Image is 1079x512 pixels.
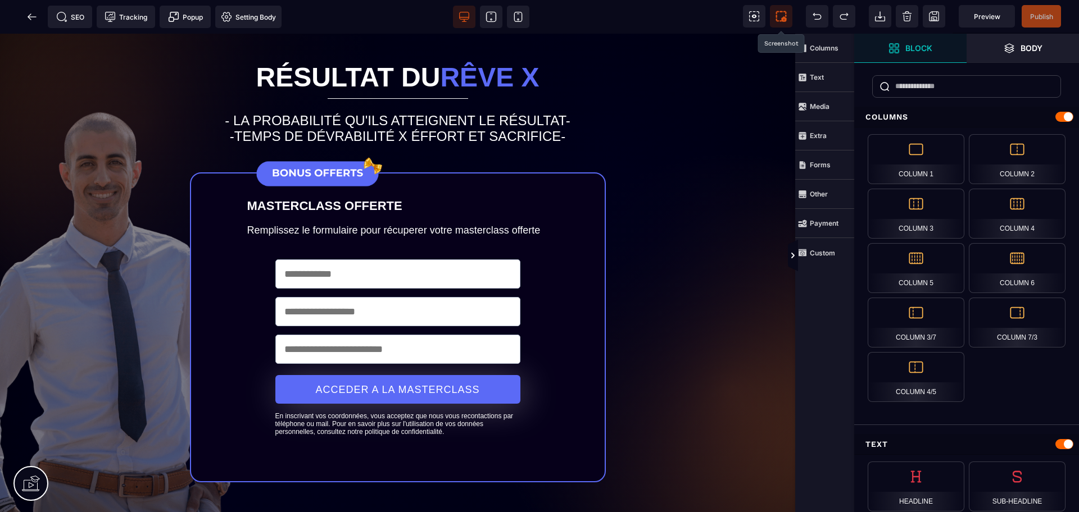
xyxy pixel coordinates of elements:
span: rêve X [440,29,539,58]
span: Save [1022,5,1061,28]
strong: Body [1021,44,1042,52]
span: Tracking [105,11,147,22]
h1: Résultat du [55,22,741,65]
span: Create Alert Modal [160,6,211,28]
strong: Other [810,190,828,198]
strong: Extra [810,131,827,140]
strong: Forms [810,161,831,169]
div: Column 4/5 [868,352,964,402]
span: View components [743,5,765,28]
span: Favicon [215,6,282,28]
span: Forms [795,150,854,180]
span: Preview [959,5,1015,28]
span: Toggle Views [854,239,865,273]
div: Text [854,434,1079,455]
strong: Text [810,73,824,81]
strong: Block [905,44,932,52]
span: Other [795,180,854,209]
span: Publish [1030,12,1053,21]
div: Column 3 [868,189,964,239]
span: Open Import Webpage [869,5,891,28]
button: ACCEDER A LA MASTERCLASS [275,341,520,370]
span: Undo [806,5,828,28]
span: Columns [795,34,854,63]
div: Column 4 [969,189,1066,239]
span: Open Blocks [854,34,967,63]
span: View mobile [507,6,529,28]
span: Custom Block [795,238,854,267]
div: Column 5 [868,243,964,293]
span: Clear [896,5,918,28]
div: Column 6 [969,243,1066,293]
h2: - LA PROBABILITÉ QU'ILS ATTEIGNENT LE RÉSULTAT- -TEMPS DE DÉVRABILITÉ X ÉFFORT ET SACRIFICE- [55,74,741,116]
span: Save [923,5,945,28]
span: Extra [795,121,854,150]
div: Sub-headline [969,461,1066,511]
div: Column 3/7 [868,298,964,348]
span: Setting Body [221,11,276,22]
strong: Payment [810,219,838,227]
div: Column 1 [868,134,964,184]
img: 63b5f0a7b40b8c575713f71412baadad_BONUS_OFFERTS.png [247,120,388,160]
span: Open Layers [967,34,1079,63]
div: Columns [854,107,1079,127]
span: Payment [795,209,854,238]
strong: Media [810,102,829,111]
text: En inscrivant vos coordonnées, vous acceptez que nous vous recontactions par téléphone ou mail. P... [275,376,520,403]
span: View tablet [480,6,502,28]
div: Column 7/3 [969,298,1066,348]
text: Remplissez le formulaire pour récuperer votre masterclass offerte [247,188,548,206]
span: SEO [56,11,84,22]
strong: Columns [810,44,838,52]
div: Column 2 [969,134,1066,184]
div: Headline [868,461,964,511]
span: Seo meta data [48,6,92,28]
span: Media [795,92,854,121]
span: Tracking code [97,6,155,28]
span: Screenshot [770,5,792,28]
span: Back [21,6,43,28]
span: Text [795,63,854,92]
strong: Custom [810,249,835,257]
span: Popup [168,11,203,22]
text: MASTERCLASS OFFERTE [247,162,548,182]
span: Redo [833,5,855,28]
span: View desktop [453,6,475,28]
span: Preview [974,12,1000,21]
